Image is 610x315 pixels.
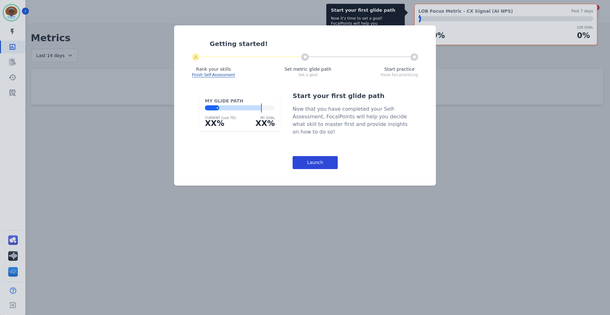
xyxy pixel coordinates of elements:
div: Now that you have completed your Self-Assessment, FocalPoints will help you decide what skill to ... [293,105,410,136]
div: XX% [205,118,236,128]
div: Start practice [381,66,418,72]
div: XX% [255,118,275,128]
div: MY GLIDE PATH [205,98,275,104]
div: Getting started! [210,39,418,48]
div: MY GOAL [255,115,275,120]
div: Start your first glide path [293,91,410,100]
div: Set metric glide path [284,66,331,72]
div: Launch [293,156,338,169]
div: ⚠ [192,53,200,61]
div: Set a goal [284,72,331,77]
div: CURRENT (Last 7D) [205,115,236,120]
span: Finish Self-Assessment [192,73,235,77]
div: Have fun practicing [381,72,418,77]
div: Rank your skills [192,66,235,72]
